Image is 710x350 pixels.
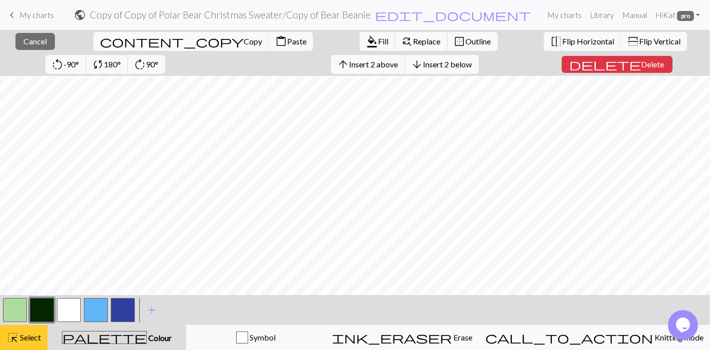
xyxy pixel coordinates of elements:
span: content_copy [100,34,244,48]
button: Colour [47,325,186,350]
button: Erase [326,325,479,350]
a: Library [586,5,618,25]
span: Copy [244,36,262,46]
span: public [74,8,86,22]
span: palette [62,331,146,345]
span: Cancel [23,36,47,46]
span: Erase [452,333,472,342]
button: Replace [395,32,448,51]
span: edit_document [375,8,531,22]
span: Delete [642,59,665,69]
span: find_replace [401,34,413,48]
span: -90° [64,59,79,69]
button: Insert 2 above [331,55,405,74]
span: border_outer [454,34,466,48]
button: 90° [128,55,165,74]
button: 180° [86,55,128,74]
span: delete [570,57,642,71]
span: keyboard_arrow_left [6,8,18,22]
a: Manual [618,5,651,25]
button: Symbol [186,325,326,350]
a: HiKat pro [651,5,704,25]
span: Colour [147,333,172,343]
button: Cancel [15,33,55,50]
span: sync [92,57,104,71]
a: My charts [6,6,54,23]
h2: Copy of Copy of Polar Bear Christmas Sweater / Copy of Bear Beanie [90,9,370,20]
button: Knitting mode [479,325,710,350]
span: Paste [287,36,307,46]
button: Flip Vertical [621,32,687,51]
span: Knitting mode [653,333,704,342]
span: highlight_alt [6,331,18,345]
button: Fill [359,32,395,51]
button: Outline [447,32,498,51]
span: Flip Vertical [639,36,681,46]
span: content_paste [275,34,287,48]
button: Insert 2 below [405,55,479,74]
button: -90° [45,55,86,74]
span: My charts [19,10,54,19]
span: Fill [378,36,388,46]
span: arrow_upward [338,57,350,71]
button: Paste [269,32,313,51]
span: flip [626,35,640,47]
span: Insert 2 above [350,59,398,69]
span: rotate_left [52,57,64,71]
span: add [146,303,158,317]
span: rotate_right [134,57,146,71]
span: format_color_fill [366,34,378,48]
button: Delete [562,56,673,73]
iframe: chat widget [668,310,700,340]
span: 90° [146,59,159,69]
span: ink_eraser [332,331,452,345]
span: flip [550,34,562,48]
button: Copy [93,32,269,51]
span: Outline [466,36,491,46]
a: My charts [543,5,586,25]
span: Select [18,333,41,342]
span: Insert 2 below [423,59,472,69]
span: call_to_action [485,331,653,345]
span: Symbol [248,333,276,342]
span: arrow_downward [411,57,423,71]
span: 180° [104,59,121,69]
span: Flip Horizontal [562,36,614,46]
span: pro [677,11,694,21]
span: Replace [413,36,441,46]
button: Flip Horizontal [544,32,621,51]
